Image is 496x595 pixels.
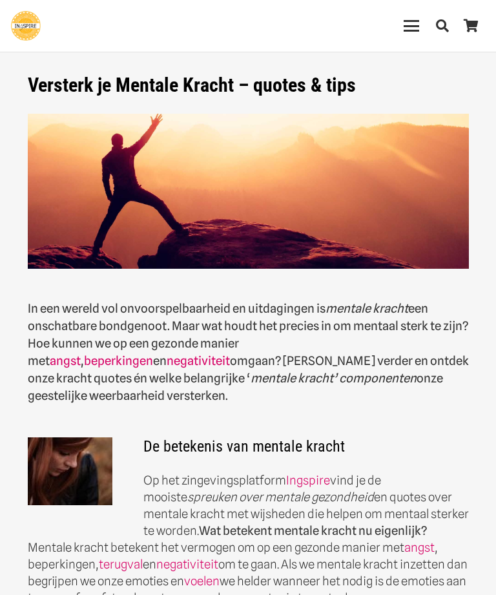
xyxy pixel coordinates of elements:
span: Op het zingevingsplatform vind je de mooiste en quotes over mentale kracht met wijsheden die help... [143,473,469,538]
a: Ingspire - het zingevingsplatform met de mooiste spreuken en gouden inzichten over het leven [11,11,41,41]
img: Spreuken over moed, moedig zijn en mooie woorden over uitdaging en kracht - ingspire.nl [28,114,469,269]
em: mentale kracht’ componenten [251,371,417,385]
a: angst [404,540,435,554]
a: negativiteit [156,557,218,571]
a: beperkingen [84,353,153,368]
strong: Wat betekent mentale kracht nu eigenlijk? [199,523,427,538]
a: voelen [184,574,220,588]
em: mentale kracht [325,301,408,315]
a: Zoeken [428,10,457,42]
a: terugval [99,557,143,571]
a: angst [50,353,81,368]
h2: De betekenis van mentale kracht [28,421,469,455]
span: In een wereld vol onvoorspelbaarheid en uitdagingen is een onschatbare bondgenoot. Maar wat houdt... [28,301,469,402]
em: spreuken over mentale gezondheid [187,490,374,504]
a: Menu [395,18,428,34]
img: Woorden die kracht geven bij depressie [28,437,112,505]
h1: Versterk je Mentale Kracht – quotes & tips [28,74,469,97]
a: negativiteit [167,353,230,368]
a: Ingspire [286,473,330,487]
